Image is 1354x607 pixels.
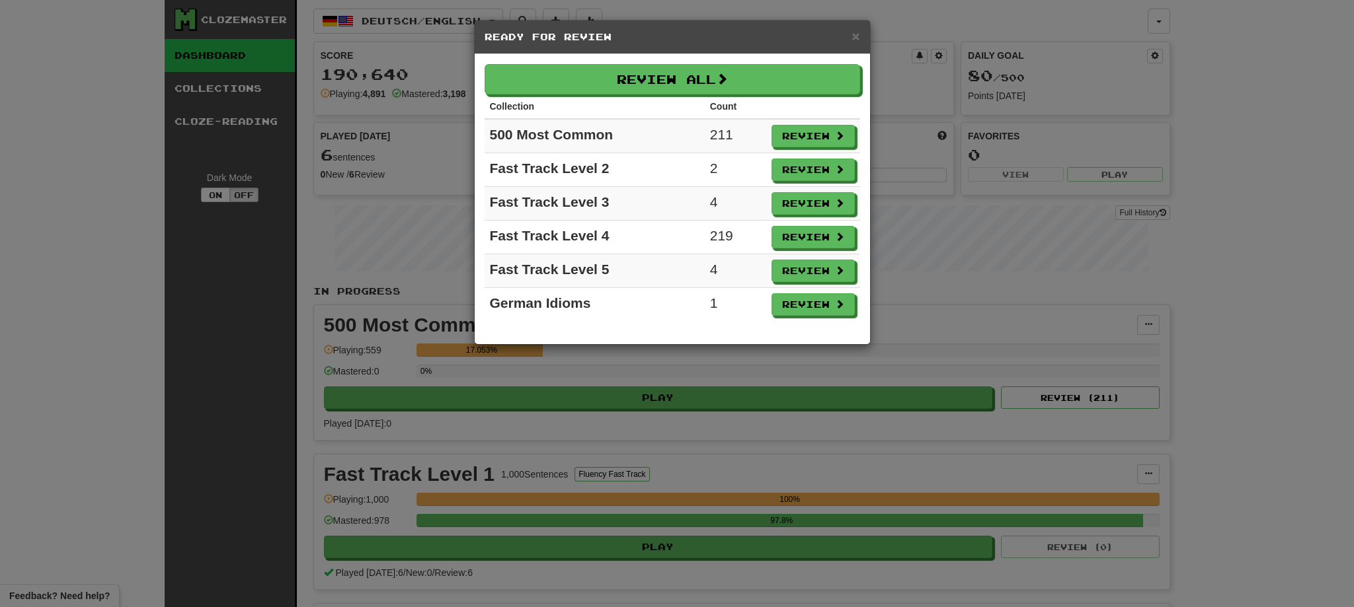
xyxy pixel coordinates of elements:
td: 219 [705,221,766,254]
th: Count [705,94,766,119]
button: Close [852,29,859,43]
button: Review [772,260,855,282]
button: Review [772,159,855,181]
td: German Idioms [485,288,705,322]
td: 211 [705,119,766,153]
h5: Ready for Review [485,30,860,44]
th: Collection [485,94,705,119]
td: 2 [705,153,766,187]
td: Fast Track Level 5 [485,254,705,288]
td: 500 Most Common [485,119,705,153]
td: 4 [705,254,766,288]
td: 1 [705,288,766,322]
button: Review [772,192,855,215]
td: Fast Track Level 2 [485,153,705,187]
td: Fast Track Level 4 [485,221,705,254]
button: Review [772,293,855,316]
button: Review All [485,64,860,94]
button: Review [772,226,855,248]
td: 4 [705,187,766,221]
span: × [852,28,859,44]
button: Review [772,125,855,147]
td: Fast Track Level 3 [485,187,705,221]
